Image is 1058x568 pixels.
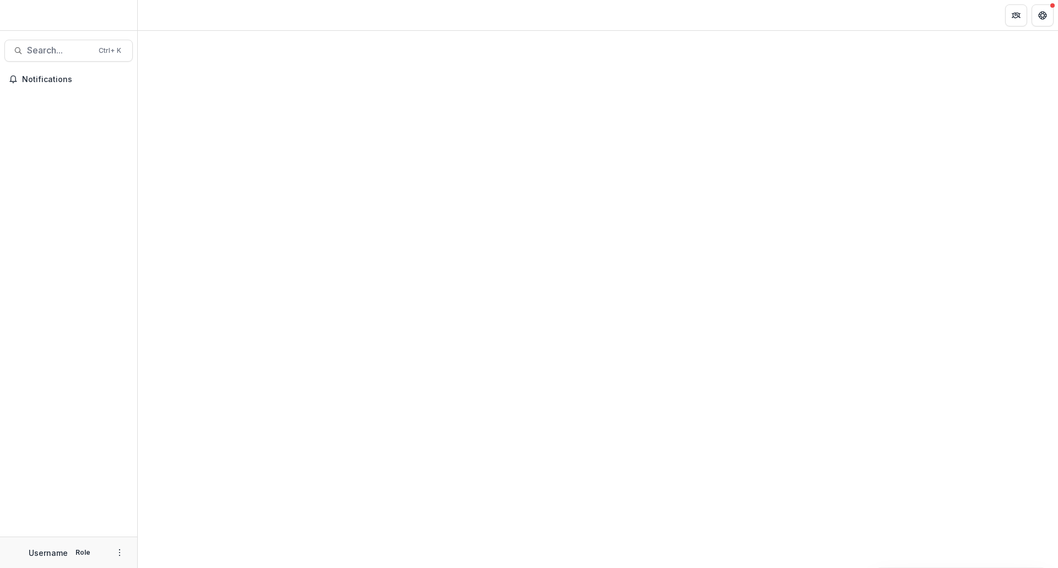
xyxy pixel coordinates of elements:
button: Partners [1005,4,1027,26]
button: Get Help [1032,4,1054,26]
div: Ctrl + K [96,45,123,57]
p: Role [72,548,94,558]
span: Search... [27,45,92,56]
button: Notifications [4,71,133,88]
button: Search... [4,40,133,62]
p: Username [29,547,68,559]
button: More [113,546,126,559]
span: Notifications [22,75,128,84]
